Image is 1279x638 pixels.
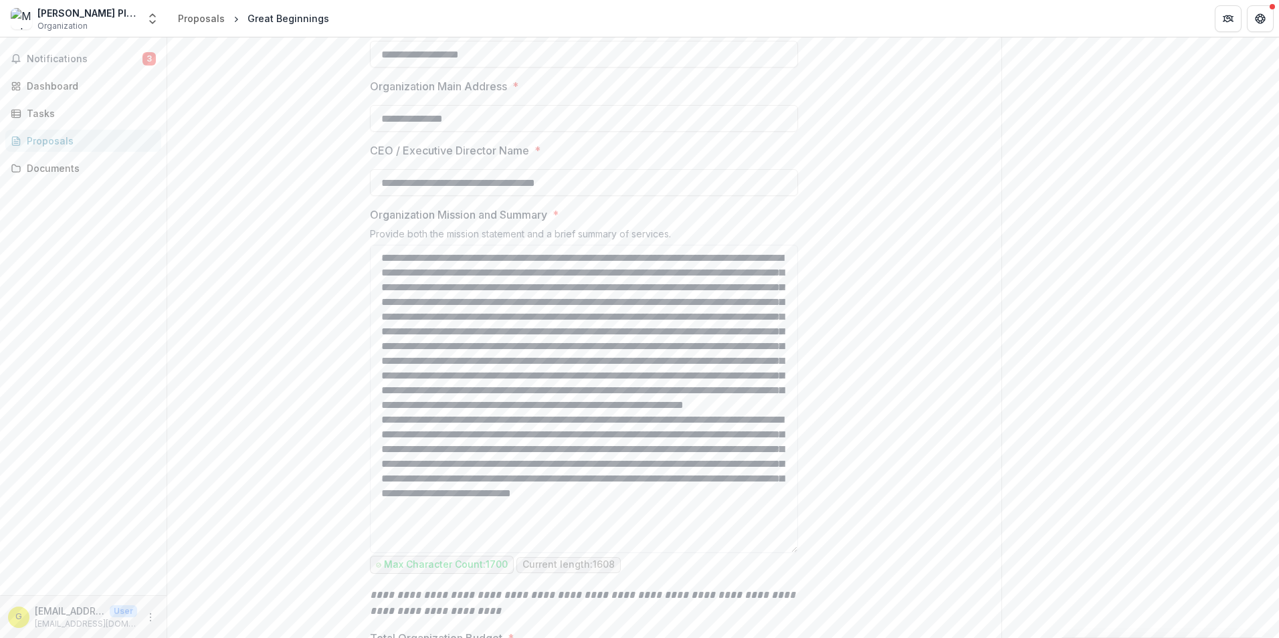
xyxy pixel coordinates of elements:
p: User [110,605,137,617]
div: Provide both the mission statement and a brief summary of services. [370,228,798,245]
button: Partners [1215,5,1242,32]
div: Proposals [178,11,225,25]
div: Documents [27,161,151,175]
button: Notifications3 [5,48,161,70]
a: Dashboard [5,75,161,97]
span: 3 [142,52,156,66]
div: Proposals [27,134,151,148]
span: Organization [37,20,88,32]
a: Tasks [5,102,161,124]
nav: breadcrumb [173,9,334,28]
div: grants@madonnaplace.org [15,613,22,621]
p: [EMAIL_ADDRESS][DOMAIN_NAME] [35,618,137,630]
div: Tasks [27,106,151,120]
div: [PERSON_NAME] Place, Inc. [37,6,138,20]
button: More [142,609,159,625]
p: Max Character Count: 1700 [384,559,508,570]
div: Dashboard [27,79,151,93]
button: Open entity switcher [143,5,162,32]
p: Organization Mission and Summary [370,207,547,223]
a: Proposals [5,130,161,152]
p: [EMAIL_ADDRESS][DOMAIN_NAME] [35,604,104,618]
p: CEO / Executive Director Name [370,142,529,158]
a: Proposals [173,9,230,28]
p: Current length: 1608 [522,559,615,570]
button: Get Help [1247,5,1274,32]
a: Documents [5,157,161,179]
div: Great Beginnings [248,11,329,25]
img: Madonna Place, Inc. [11,8,32,29]
span: Notifications [27,54,142,65]
p: Organization Main Address [370,78,507,94]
